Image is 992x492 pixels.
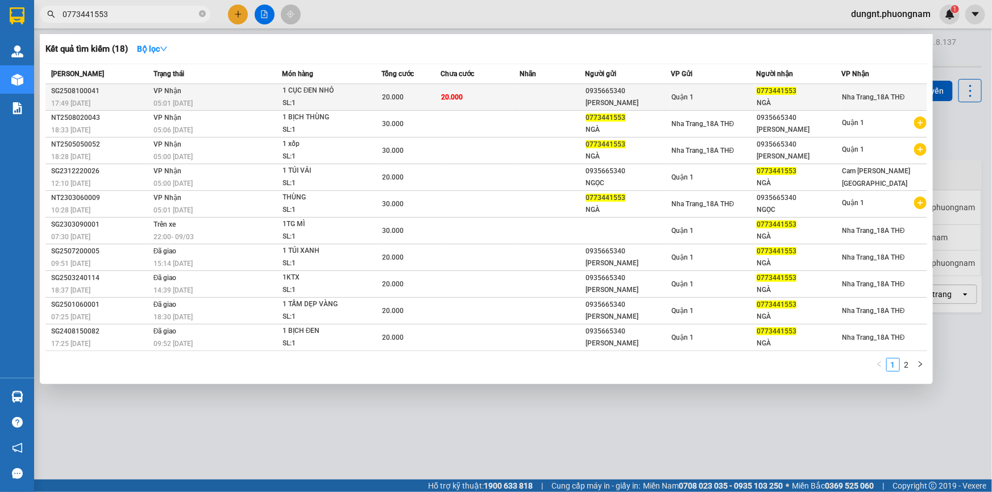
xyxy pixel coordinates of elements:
div: 1 CỤC ĐEN NHỎ [283,85,368,97]
span: Nha Trang_18A THĐ [671,147,734,155]
div: 0935665340 [757,112,841,124]
span: 0773441553 [757,220,796,228]
div: [PERSON_NAME] [586,284,670,296]
li: Next Page [914,358,927,372]
span: Quận 1 [842,199,864,207]
span: VP Nhận [841,70,869,78]
span: Quận 1 [671,253,694,261]
div: NGỌC [757,204,841,216]
li: Previous Page [873,358,886,372]
span: 30.000 [383,147,404,155]
div: NGỌC [586,177,670,189]
span: 20.000 [383,173,404,181]
span: 0773441553 [586,140,626,148]
span: Nha Trang_18A THĐ [842,280,905,288]
span: 20.000 [383,253,404,261]
div: 0935665340 [757,192,841,204]
div: [PERSON_NAME] [586,257,670,269]
span: 05:01 [DATE] [153,206,193,214]
span: Nha Trang_18A THĐ [671,120,734,128]
h3: Kết quả tìm kiếm ( 18 ) [45,43,128,55]
button: Bộ lọcdown [128,40,177,58]
span: Quận 1 [671,333,694,341]
div: 1TG MÌ [283,218,368,231]
button: left [873,358,886,372]
div: SG2503240114 [51,272,150,284]
span: Quận 1 [671,227,694,235]
span: Nha Trang_18A THĐ [842,93,905,101]
div: SG2507200005 [51,245,150,257]
span: 30.000 [383,200,404,208]
div: SG2508100041 [51,85,150,97]
span: Quận 1 [671,307,694,315]
div: [PERSON_NAME] [757,124,841,136]
div: 0935665340 [586,326,670,337]
span: Tổng cước [382,70,414,78]
span: 18:33 [DATE] [51,126,90,134]
span: notification [12,443,23,453]
div: NGÀ [757,284,841,296]
div: SG2501060001 [51,299,150,311]
span: Chưa cước [441,70,474,78]
div: [PERSON_NAME] [586,97,670,109]
img: warehouse-icon [11,74,23,86]
span: Đã giao [153,274,177,282]
span: 0773441553 [757,301,796,308]
span: 0773441553 [757,87,796,95]
div: SG2408150082 [51,326,150,337]
img: logo-vxr [10,7,24,24]
span: Quận 1 [671,173,694,181]
span: Đã giao [153,247,177,255]
a: 1 [887,358,899,371]
div: 0935665340 [586,299,670,311]
div: 0935665340 [757,139,841,151]
span: 05:00 [DATE] [153,153,193,161]
span: VP Gửi [671,70,692,78]
span: Đã giao [153,301,177,308]
span: Người gửi [586,70,617,78]
span: Trạng thái [153,70,184,78]
img: warehouse-icon [11,45,23,57]
div: NT2505050052 [51,139,150,151]
div: 0935665340 [586,85,670,97]
div: NGÀ [757,257,841,269]
span: down [160,45,168,53]
div: SL: 1 [283,97,368,110]
span: Nha Trang_18A THĐ [842,333,905,341]
img: warehouse-icon [11,391,23,403]
div: [PERSON_NAME] [586,311,670,323]
span: plus-circle [914,143,927,156]
button: right [914,358,927,372]
span: 14:39 [DATE] [153,286,193,294]
span: 0773441553 [757,167,796,175]
span: Món hàng [282,70,313,78]
div: SL: 1 [283,284,368,297]
div: SL: 1 [283,151,368,163]
li: 2 [900,358,914,372]
span: 10:28 [DATE] [51,206,90,214]
span: VP Nhận [153,87,181,95]
span: Cam [PERSON_NAME][GEOGRAPHIC_DATA] [842,167,910,187]
div: NT2303060009 [51,192,150,204]
div: 1 TÚI VẢI [283,165,368,177]
div: SG2312220026 [51,165,150,177]
div: NGÀ [757,337,841,349]
span: close-circle [199,10,206,17]
span: 05:00 [DATE] [153,180,193,187]
div: SL: 1 [283,257,368,270]
span: VP Nhận [153,194,181,202]
span: 09:51 [DATE] [51,260,90,268]
span: 20.000 [383,93,404,101]
span: 0773441553 [586,114,626,122]
span: left [876,361,883,368]
span: plus-circle [914,116,927,129]
span: 05:06 [DATE] [153,126,193,134]
div: SL: 1 [283,231,368,243]
span: 20.000 [441,93,463,101]
span: [PERSON_NAME] [51,70,104,78]
img: solution-icon [11,102,23,114]
div: [PERSON_NAME] [757,151,841,162]
span: Nha Trang_18A THĐ [842,307,905,315]
span: Đã giao [153,327,177,335]
span: 18:30 [DATE] [153,313,193,321]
